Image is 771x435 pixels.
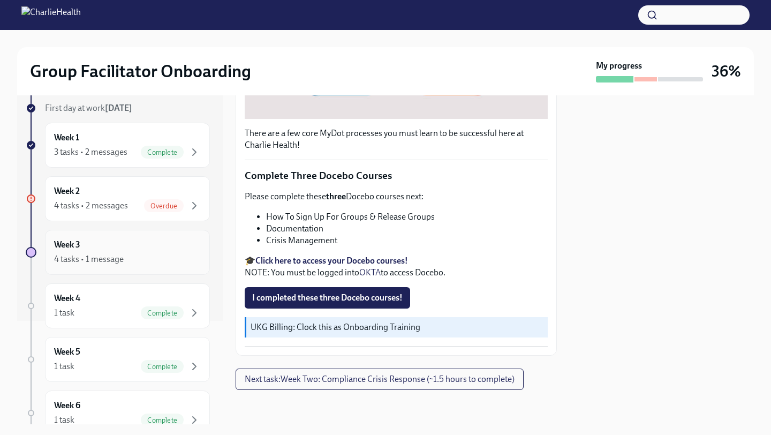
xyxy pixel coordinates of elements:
[54,414,74,426] div: 1 task
[245,127,548,151] p: There are a few core MyDot processes you must learn to be successful here at Charlie Health!
[26,176,210,221] a: Week 24 tasks • 2 messagesOverdue
[54,132,79,144] h6: Week 1
[266,223,548,235] li: Documentation
[251,321,543,333] p: UKG Billing: Clock this as Onboarding Training
[54,346,80,358] h6: Week 5
[245,169,548,183] p: Complete Three Docebo Courses
[236,369,524,390] button: Next task:Week Two: Compliance Crisis Response (~1.5 hours to complete)
[141,309,184,317] span: Complete
[105,103,132,113] strong: [DATE]
[141,416,184,424] span: Complete
[144,202,184,210] span: Overdue
[26,102,210,114] a: First day at work[DATE]
[26,123,210,168] a: Week 13 tasks • 2 messagesComplete
[245,374,515,385] span: Next task : Week Two: Compliance Crisis Response (~1.5 hours to complete)
[30,61,251,82] h2: Group Facilitator Onboarding
[54,400,80,411] h6: Week 6
[54,146,127,158] div: 3 tasks • 2 messages
[141,363,184,371] span: Complete
[712,62,741,81] h3: 36%
[54,307,74,319] div: 1 task
[252,292,403,303] span: I completed these three Docebo courses!
[54,200,128,212] div: 4 tasks • 2 messages
[45,103,132,113] span: First day at work
[266,235,548,246] li: Crisis Management
[245,191,548,202] p: Please complete these Docebo courses next:
[245,255,548,279] p: 🎓 NOTE: You must be logged into to access Docebo.
[54,185,80,197] h6: Week 2
[326,191,346,201] strong: three
[26,283,210,328] a: Week 41 taskComplete
[54,361,74,372] div: 1 task
[26,337,210,382] a: Week 51 taskComplete
[21,6,81,24] img: CharlieHealth
[596,60,642,72] strong: My progress
[54,239,80,251] h6: Week 3
[245,287,410,309] button: I completed these three Docebo courses!
[255,256,408,266] a: Click here to access your Docebo courses!
[54,292,80,304] h6: Week 4
[266,211,548,223] li: How To Sign Up For Groups & Release Groups
[54,253,124,265] div: 4 tasks • 1 message
[26,230,210,275] a: Week 34 tasks • 1 message
[141,148,184,156] span: Complete
[359,267,381,277] a: OKTA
